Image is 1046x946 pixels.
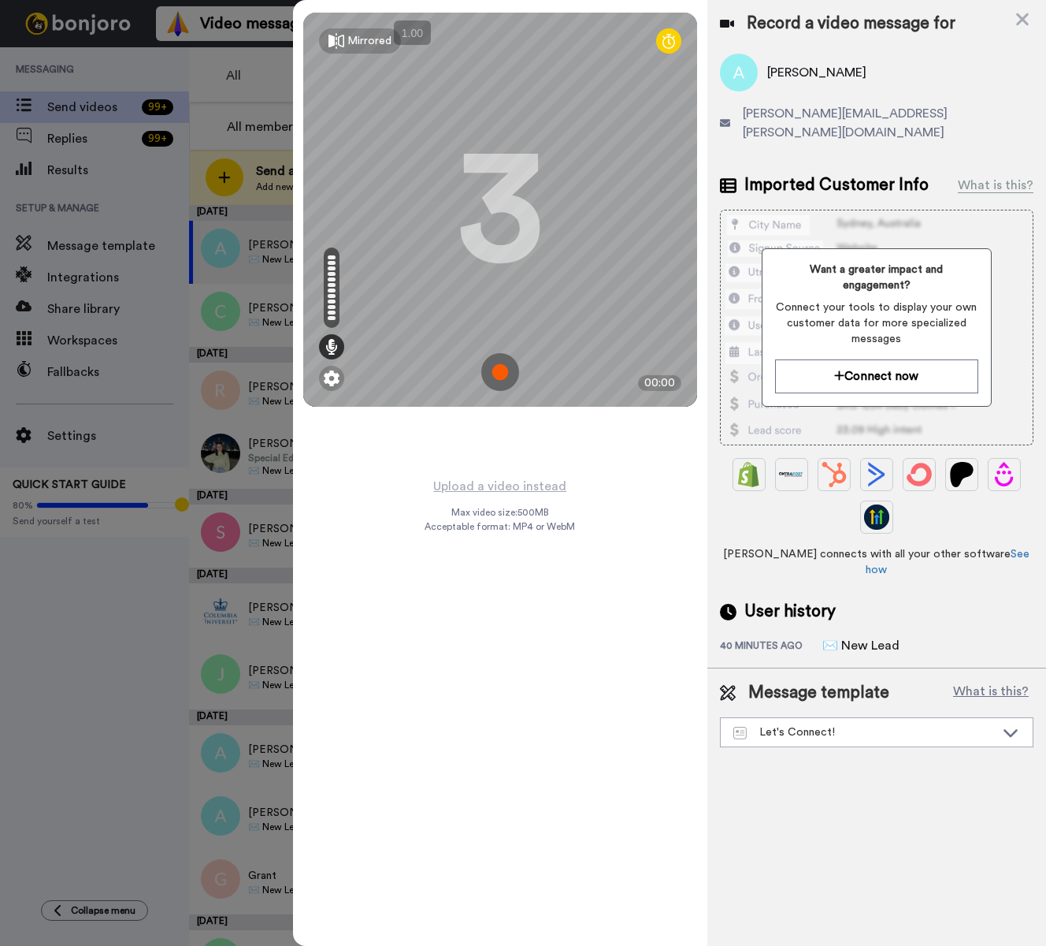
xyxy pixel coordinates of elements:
[775,262,977,293] span: Want a greater impact and engagement?
[775,300,977,347] span: Connect your tools to display your own customer data for more specialized messages
[451,506,549,519] span: Max video size: 500 MB
[744,173,929,197] span: Imported Customer Info
[743,104,1033,142] span: [PERSON_NAME][EMAIL_ADDRESS][PERSON_NAME][DOMAIN_NAME]
[866,549,1029,575] a: See how
[775,359,977,393] button: Connect now
[744,600,836,624] span: User history
[638,375,681,391] div: 00:00
[864,505,889,530] img: GoHighLevel
[948,681,1033,705] button: What is this?
[324,371,339,386] img: ic_gear.svg
[907,462,932,487] img: ConvertKit
[736,462,762,487] img: Shopify
[733,727,747,739] img: Message-temps.svg
[822,462,847,487] img: Hubspot
[425,520,575,533] span: Acceptable format: MP4 or WebM
[864,462,889,487] img: ActiveCampaign
[481,353,519,391] img: ic_record_start.svg
[779,462,804,487] img: Ontraport
[822,636,901,655] div: ✉️ New Lead
[428,476,571,497] button: Upload a video instead
[720,546,1033,578] span: [PERSON_NAME] connects with all your other software
[748,681,889,705] span: Message template
[457,151,543,269] div: 3
[720,639,822,655] div: 40 minutes ago
[992,462,1017,487] img: Drip
[733,724,995,740] div: Let's Connect!
[958,176,1033,195] div: What is this?
[949,462,974,487] img: Patreon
